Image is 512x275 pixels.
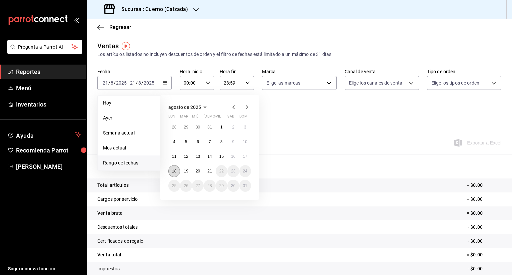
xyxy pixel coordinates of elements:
[231,169,235,173] abbr: 23 de agosto de 2025
[172,183,176,188] abbr: 25 de agosto de 2025
[143,80,155,86] input: ----
[207,125,212,130] abbr: 31 de julio de 2025
[138,80,141,86] input: --
[185,139,187,144] abbr: 5 de agosto de 2025
[73,17,79,23] button: open_drawer_menu
[207,169,212,173] abbr: 21 de agosto de 2025
[97,196,138,203] p: Cargos por servicio
[216,180,227,192] button: 29 de agosto de 2025
[128,80,129,86] span: -
[227,150,239,162] button: 16 de agosto de 2025
[16,100,81,109] span: Inventarios
[204,114,243,121] abbr: jueves
[97,51,501,58] div: Los artículos listados no incluyen descuentos de orden y el filtro de fechas está limitado a un m...
[97,69,172,74] label: Fecha
[468,224,501,231] p: - $0.00
[168,114,175,121] abbr: lunes
[216,150,227,162] button: 15 de agosto de 2025
[16,84,81,93] span: Menú
[204,180,215,192] button: 28 de agosto de 2025
[467,196,501,203] p: + $0.00
[239,180,251,192] button: 31 de agosto de 2025
[192,114,198,121] abbr: miércoles
[207,183,212,188] abbr: 28 de agosto de 2025
[168,150,180,162] button: 11 de agosto de 2025
[216,165,227,177] button: 22 de agosto de 2025
[204,150,215,162] button: 14 de agosto de 2025
[16,67,81,76] span: Reportes
[97,224,138,231] p: Descuentos totales
[180,121,192,133] button: 29 de julio de 2025
[97,251,121,258] p: Venta total
[136,80,138,86] span: /
[103,144,155,151] span: Mes actual
[243,169,247,173] abbr: 24 de agosto de 2025
[102,80,108,86] input: --
[196,125,200,130] abbr: 30 de julio de 2025
[467,182,501,189] p: + $0.00
[103,100,155,107] span: Hoy
[180,165,192,177] button: 19 de agosto de 2025
[103,115,155,122] span: Ayer
[97,24,131,30] button: Regresar
[219,154,224,159] abbr: 15 de agosto de 2025
[103,130,155,137] span: Semana actual
[468,238,501,245] p: - $0.00
[173,139,175,144] abbr: 4 de agosto de 2025
[5,48,82,55] a: Pregunta a Parrot AI
[97,182,129,189] p: Total artículos
[427,69,501,74] label: Tipo de orden
[219,169,224,173] abbr: 22 de agosto de 2025
[431,80,479,86] span: Elige los tipos de orden
[184,183,188,188] abbr: 26 de agosto de 2025
[116,5,188,13] h3: Sucursal: Cuerno (Calzada)
[130,80,136,86] input: --
[168,121,180,133] button: 28 de julio de 2025
[345,69,419,74] label: Canal de venta
[216,136,227,148] button: 8 de agosto de 2025
[207,154,212,159] abbr: 14 de agosto de 2025
[110,80,114,86] input: --
[141,80,143,86] span: /
[196,183,200,188] abbr: 27 de agosto de 2025
[97,238,143,245] p: Certificados de regalo
[184,154,188,159] abbr: 12 de agosto de 2025
[239,114,248,121] abbr: domingo
[467,210,501,217] p: = $0.00
[220,139,223,144] abbr: 8 de agosto de 2025
[8,265,81,272] span: Sugerir nueva función
[216,121,227,133] button: 1 de agosto de 2025
[209,139,211,144] abbr: 7 de agosto de 2025
[239,150,251,162] button: 17 de agosto de 2025
[16,131,72,138] span: Ayuda
[16,146,81,155] span: Recomienda Parrot
[227,136,239,148] button: 9 de agosto de 2025
[266,80,300,86] span: Elige las marcas
[184,125,188,130] abbr: 29 de julio de 2025
[168,136,180,148] button: 4 de agosto de 2025
[97,210,123,217] p: Venta bruta
[168,180,180,192] button: 25 de agosto de 2025
[103,159,155,166] span: Rango de fechas
[18,44,72,51] span: Pregunta a Parrot AI
[97,162,501,170] p: Resumen
[180,114,188,121] abbr: martes
[239,136,251,148] button: 10 de agosto de 2025
[243,183,247,188] abbr: 31 de agosto de 2025
[204,165,215,177] button: 21 de agosto de 2025
[192,150,204,162] button: 13 de agosto de 2025
[243,154,247,159] abbr: 17 de agosto de 2025
[227,114,234,121] abbr: sábado
[192,165,204,177] button: 20 de agosto de 2025
[197,139,199,144] abbr: 6 de agosto de 2025
[180,69,214,74] label: Hora inicio
[180,180,192,192] button: 26 de agosto de 2025
[122,42,130,50] img: Tooltip marker
[180,136,192,148] button: 5 de agosto de 2025
[227,121,239,133] button: 2 de agosto de 2025
[168,165,180,177] button: 18 de agosto de 2025
[109,24,131,30] span: Regresar
[184,169,188,173] abbr: 19 de agosto de 2025
[114,80,116,86] span: /
[349,80,402,86] span: Elige los canales de venta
